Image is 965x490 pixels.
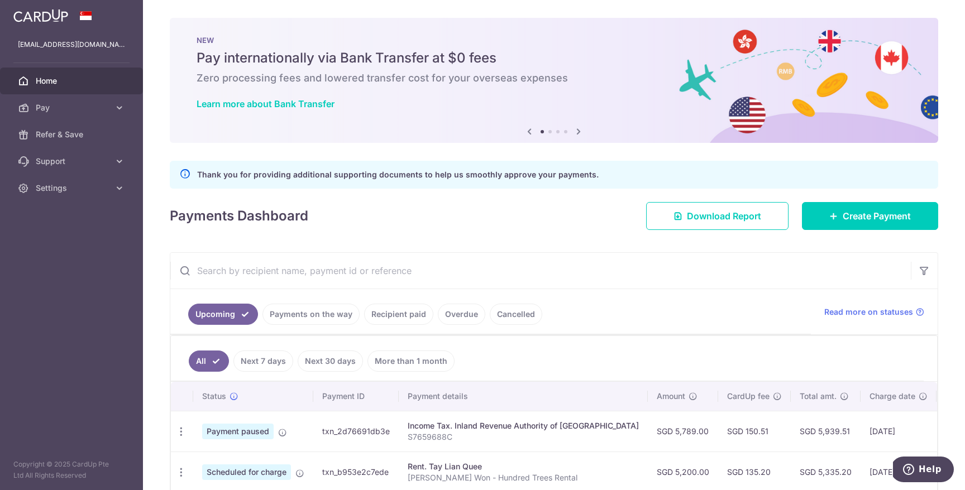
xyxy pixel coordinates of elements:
th: Payment details [399,382,648,411]
a: Cancelled [490,304,542,325]
span: Download Report [687,209,761,223]
a: Recipient paid [364,304,433,325]
a: Download Report [646,202,789,230]
span: Create Payment [843,209,911,223]
span: Total amt. [800,391,837,402]
a: Next 7 days [233,350,293,372]
span: Support [36,156,109,167]
span: Home [36,75,109,87]
td: SGD 150.51 [718,411,791,451]
img: Bank transfer banner [170,18,938,143]
a: Overdue [438,304,485,325]
a: Create Payment [802,202,938,230]
a: Next 30 days [298,350,363,372]
div: Income Tax. Inland Revenue Authority of [GEOGRAPHIC_DATA] [408,420,639,431]
p: [EMAIL_ADDRESS][DOMAIN_NAME] [18,39,125,50]
p: Thank you for providing additional supporting documents to help us smoothly approve your payments. [197,168,599,181]
input: Search by recipient name, payment id or reference [170,253,911,289]
a: Upcoming [188,304,258,325]
td: [DATE] [861,411,937,451]
img: CardUp [13,9,68,22]
iframe: Opens a widget where you can find more information [893,457,954,484]
a: More than 1 month [367,350,455,372]
span: Amount [657,391,685,402]
a: Payments on the way [262,304,360,325]
p: NEW [197,36,911,45]
a: All [189,350,229,372]
h6: Zero processing fees and lowered transfer cost for your overseas expenses [197,71,911,85]
a: Read more on statuses [824,306,924,318]
p: [PERSON_NAME] Won - Hundred Trees Rental [408,472,639,483]
span: Read more on statuses [824,306,913,318]
span: Refer & Save [36,129,109,140]
span: CardUp fee [727,391,770,402]
td: SGD 5,939.51 [791,411,861,451]
a: Learn more about Bank Transfer [197,98,335,109]
td: txn_2d76691db3e [313,411,399,451]
span: Settings [36,182,109,194]
span: Pay [36,102,109,113]
span: Scheduled for charge [202,464,291,480]
h5: Pay internationally via Bank Transfer at $0 fees [197,49,911,67]
span: Status [202,391,226,402]
h4: Payments Dashboard [170,206,308,226]
div: Rent. Tay Lian Quee [408,461,639,472]
th: Payment ID [313,382,399,411]
p: S7659688C [408,431,639,443]
span: Payment paused [202,424,274,439]
td: SGD 5,789.00 [648,411,718,451]
span: Charge date [870,391,915,402]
